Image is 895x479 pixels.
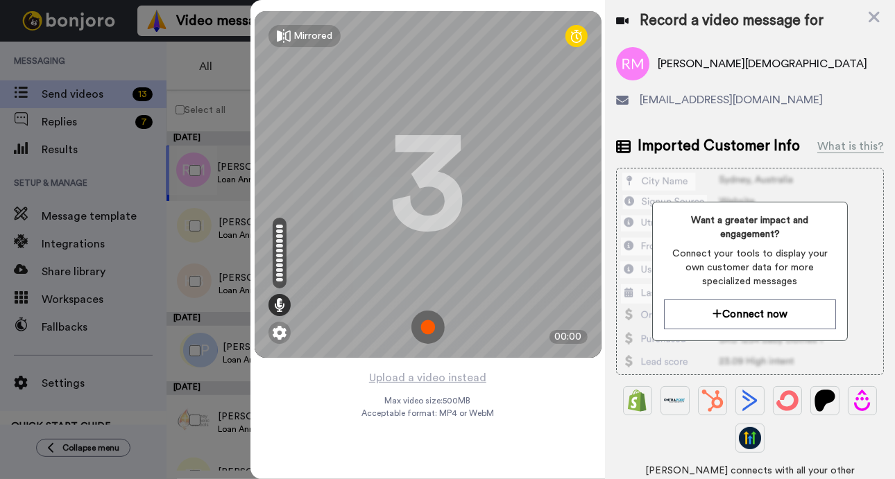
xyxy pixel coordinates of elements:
div: 00:00 [549,330,588,344]
span: Max video size: 500 MB [385,395,471,406]
img: Shopify [626,390,649,412]
button: Connect now [664,299,836,329]
button: Upload a video instead [365,369,491,387]
img: ActiveCampaign [739,390,761,412]
img: ConvertKit [776,390,799,412]
div: 3 [390,132,466,236]
div: What is this? [817,138,884,155]
span: Imported Customer Info [638,136,800,157]
img: ic_record_start.svg [411,311,445,344]
img: Ontraport [664,390,686,412]
img: ic_gear.svg [273,326,287,340]
img: Patreon [814,390,836,412]
img: Hubspot [701,390,724,412]
img: GoHighLevel [739,427,761,449]
span: Want a greater impact and engagement? [664,214,836,241]
span: Connect your tools to display your own customer data for more specialized messages [664,247,836,288]
span: Acceptable format: MP4 or WebM [361,408,494,419]
img: Drip [851,390,873,412]
span: [EMAIL_ADDRESS][DOMAIN_NAME] [640,92,823,108]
